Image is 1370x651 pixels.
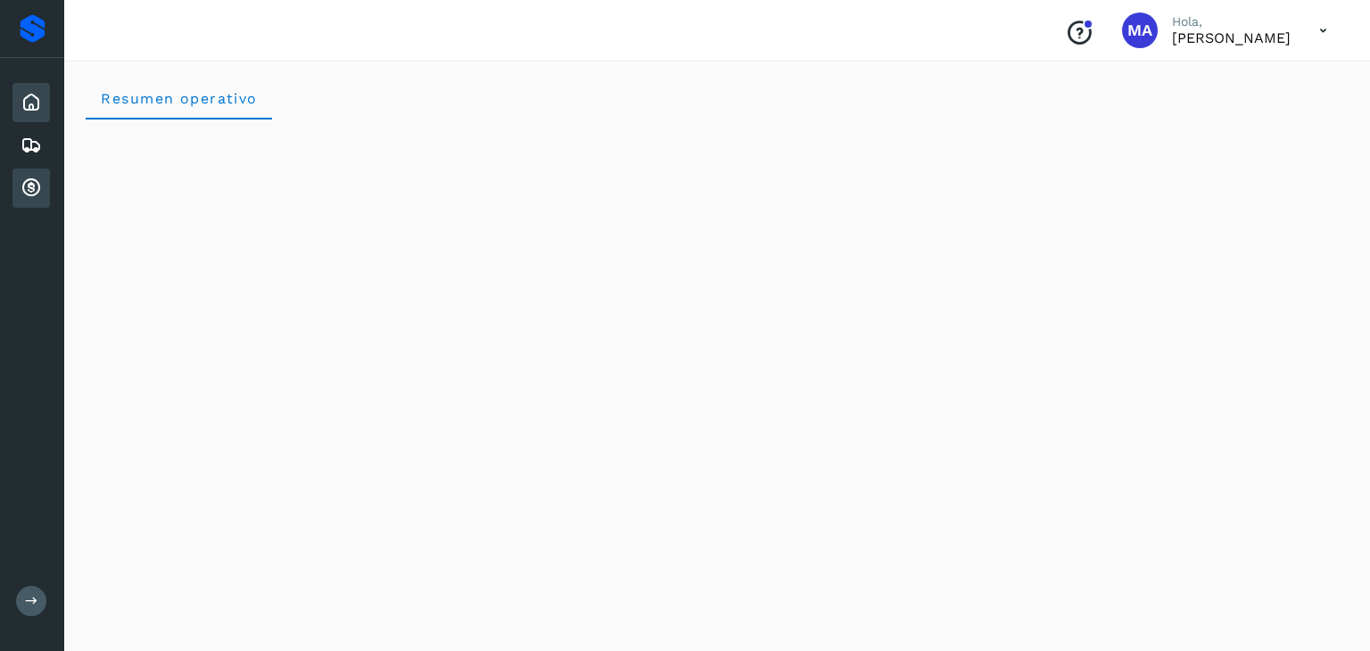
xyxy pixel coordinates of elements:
[12,169,50,208] div: Cuentas por cobrar
[12,83,50,122] div: Inicio
[100,90,258,107] span: Resumen operativo
[1172,14,1291,29] p: Hola,
[1172,29,1291,46] p: Marco Antonio Martinez Rosas
[12,126,50,165] div: Embarques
